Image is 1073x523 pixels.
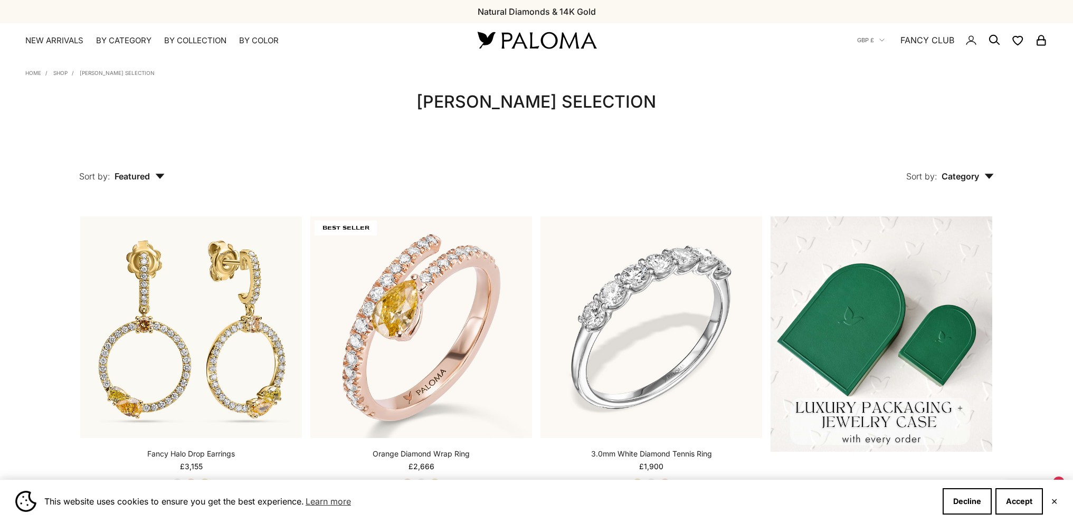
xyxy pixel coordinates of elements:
[80,70,155,76] a: [PERSON_NAME] Selection
[25,68,155,76] nav: Breadcrumb
[80,216,302,438] img: #YellowGold
[304,493,353,509] a: Learn more
[180,461,203,472] sale-price: £3,155
[639,461,663,472] sale-price: £1,900
[906,171,937,182] span: Sort by:
[478,5,596,18] p: Natural Diamonds & 14K Gold
[882,147,1018,191] button: Sort by: Category
[15,491,36,512] img: Cookie banner
[942,171,994,182] span: Category
[540,216,762,438] a: #YellowGold #WhiteGold #RoseGold
[53,70,68,76] a: Shop
[373,449,470,459] a: Orange Diamond Wrap Ring
[25,35,452,46] nav: Primary navigation
[25,35,83,46] a: NEW ARRIVALS
[857,35,885,45] button: GBP £
[540,216,762,438] img: 3.0mm White Diamond Tennis Ring
[80,91,992,113] h1: [PERSON_NAME] Selection
[995,488,1043,515] button: Accept
[79,171,110,182] span: Sort by:
[857,35,874,45] span: GBP £
[857,23,1048,57] nav: Secondary navigation
[147,449,235,459] a: Fancy Halo Drop Earrings
[164,35,226,46] summary: By Collection
[310,216,532,438] img: #RoseGold
[55,147,189,191] button: Sort by: Featured
[591,449,712,459] a: 3.0mm White Diamond Tennis Ring
[96,35,151,46] summary: By Category
[25,70,41,76] a: Home
[315,221,377,235] span: BEST SELLER
[44,493,934,509] span: This website uses cookies to ensure you get the best experience.
[943,488,992,515] button: Decline
[409,461,434,472] sale-price: £2,666
[115,171,165,182] span: Featured
[900,33,954,47] a: FANCY CLUB
[239,35,279,46] summary: By Color
[1051,498,1058,505] button: Close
